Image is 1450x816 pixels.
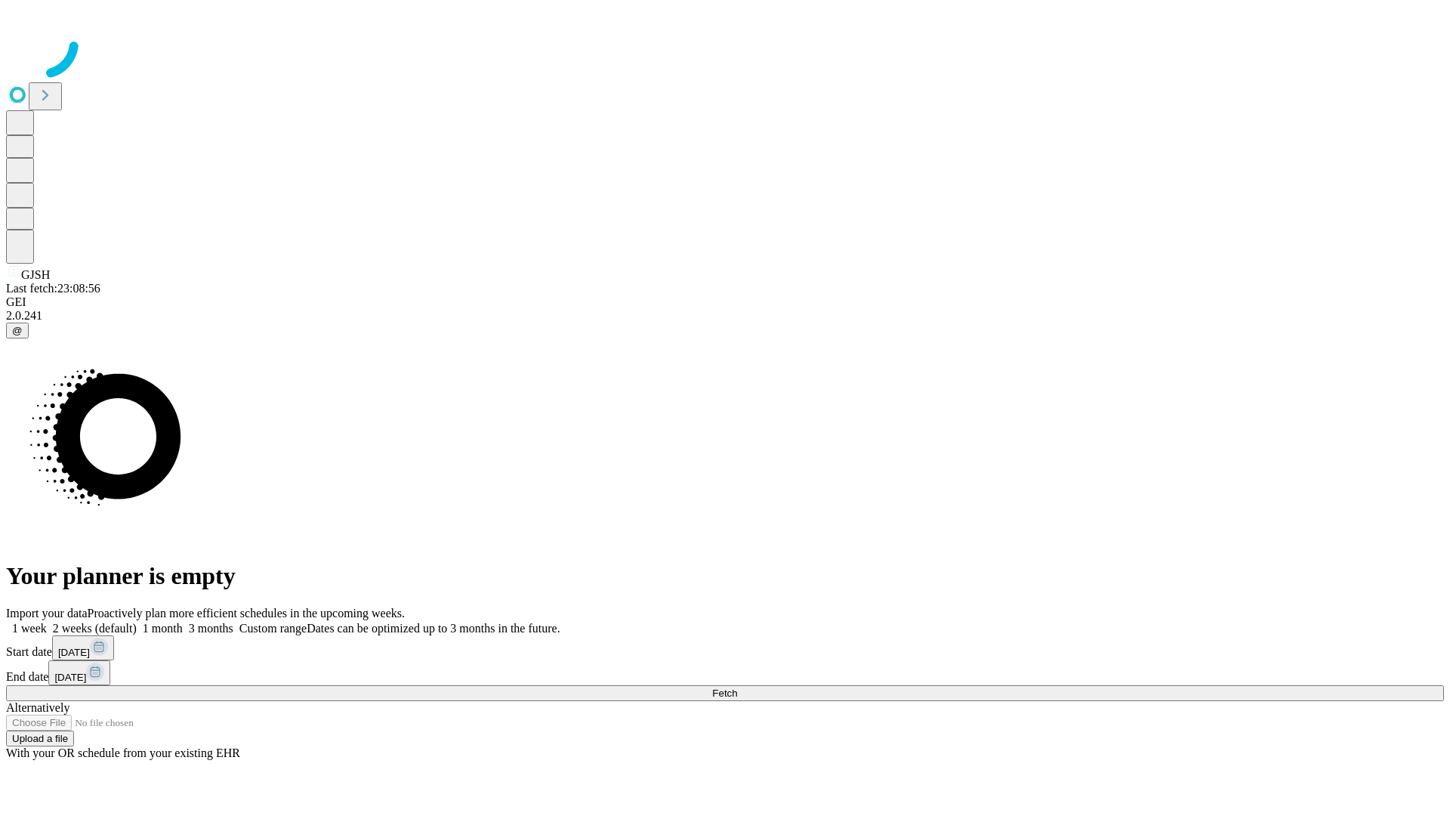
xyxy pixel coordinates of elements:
[6,685,1444,701] button: Fetch
[88,607,405,620] span: Proactively plan more efficient schedules in the upcoming weeks.
[54,672,86,683] span: [DATE]
[12,325,23,336] span: @
[6,746,240,759] span: With your OR schedule from your existing EHR
[6,282,100,295] span: Last fetch: 23:08:56
[6,562,1444,590] h1: Your planner is empty
[6,309,1444,323] div: 2.0.241
[307,622,560,635] span: Dates can be optimized up to 3 months in the future.
[6,323,29,338] button: @
[52,635,114,660] button: [DATE]
[143,622,183,635] span: 1 month
[712,688,737,699] span: Fetch
[6,701,69,714] span: Alternatively
[6,635,1444,660] div: Start date
[53,622,137,635] span: 2 weeks (default)
[6,607,88,620] span: Import your data
[239,622,307,635] span: Custom range
[6,660,1444,685] div: End date
[48,660,110,685] button: [DATE]
[189,622,233,635] span: 3 months
[12,622,47,635] span: 1 week
[6,731,74,746] button: Upload a file
[6,295,1444,309] div: GEI
[21,268,50,281] span: GJSH
[58,647,90,658] span: [DATE]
